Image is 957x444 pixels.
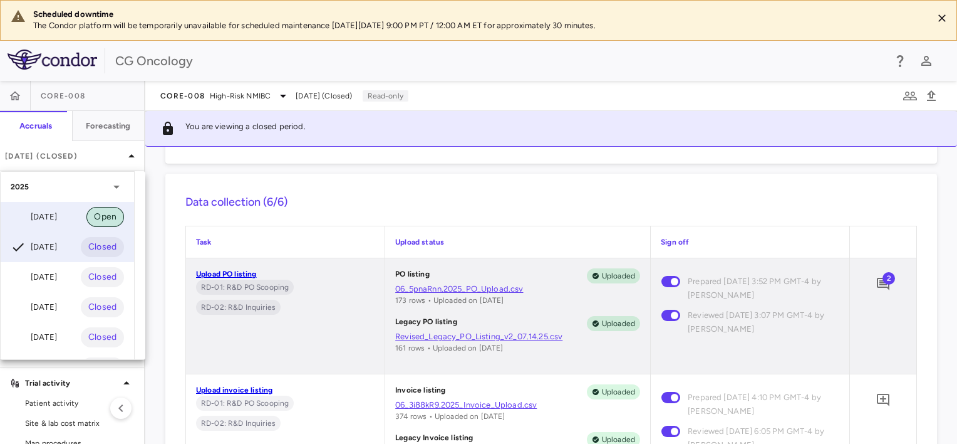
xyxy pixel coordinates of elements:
[81,240,124,254] span: Closed
[86,210,124,224] span: Open
[11,240,57,255] div: [DATE]
[11,209,57,225] div: [DATE]
[11,300,57,315] div: [DATE]
[81,330,124,344] span: Closed
[81,300,124,314] span: Closed
[11,181,29,193] p: 2025
[1,172,134,202] div: 2025
[11,270,57,285] div: [DATE]
[11,330,57,345] div: [DATE]
[81,270,124,284] span: Closed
